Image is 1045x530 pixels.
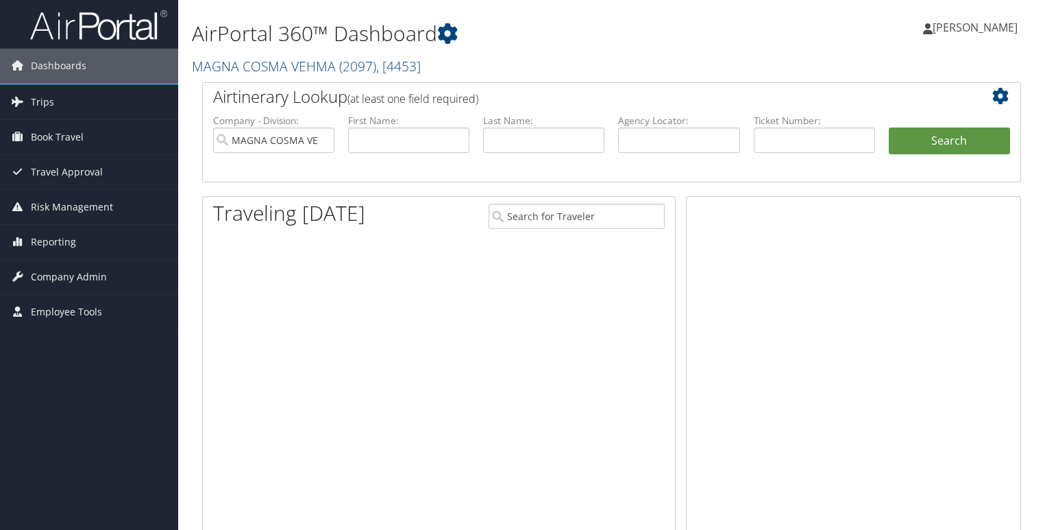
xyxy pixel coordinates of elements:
span: Trips [31,85,54,119]
h1: AirPortal 360™ Dashboard [192,19,752,48]
a: [PERSON_NAME] [923,7,1031,48]
span: [PERSON_NAME] [933,20,1018,35]
img: airportal-logo.png [30,9,167,41]
a: MAGNA COSMA VEHMA [192,57,421,75]
span: ( 2097 ) [339,57,376,75]
span: Company Admin [31,260,107,294]
input: Search for Traveler [489,204,665,229]
label: Ticket Number: [754,114,875,128]
h1: Traveling [DATE] [213,199,365,228]
span: Travel Approval [31,155,103,189]
span: Risk Management [31,190,113,224]
label: Company - Division: [213,114,334,128]
span: Dashboards [31,49,86,83]
label: First Name: [348,114,469,128]
span: , [ 4453 ] [376,57,421,75]
label: Agency Locator: [618,114,739,128]
span: Reporting [31,225,76,259]
span: Book Travel [31,120,84,154]
button: Search [889,128,1010,155]
label: Last Name: [483,114,604,128]
span: Employee Tools [31,295,102,329]
h2: Airtinerary Lookup [213,85,942,108]
span: (at least one field required) [347,91,478,106]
